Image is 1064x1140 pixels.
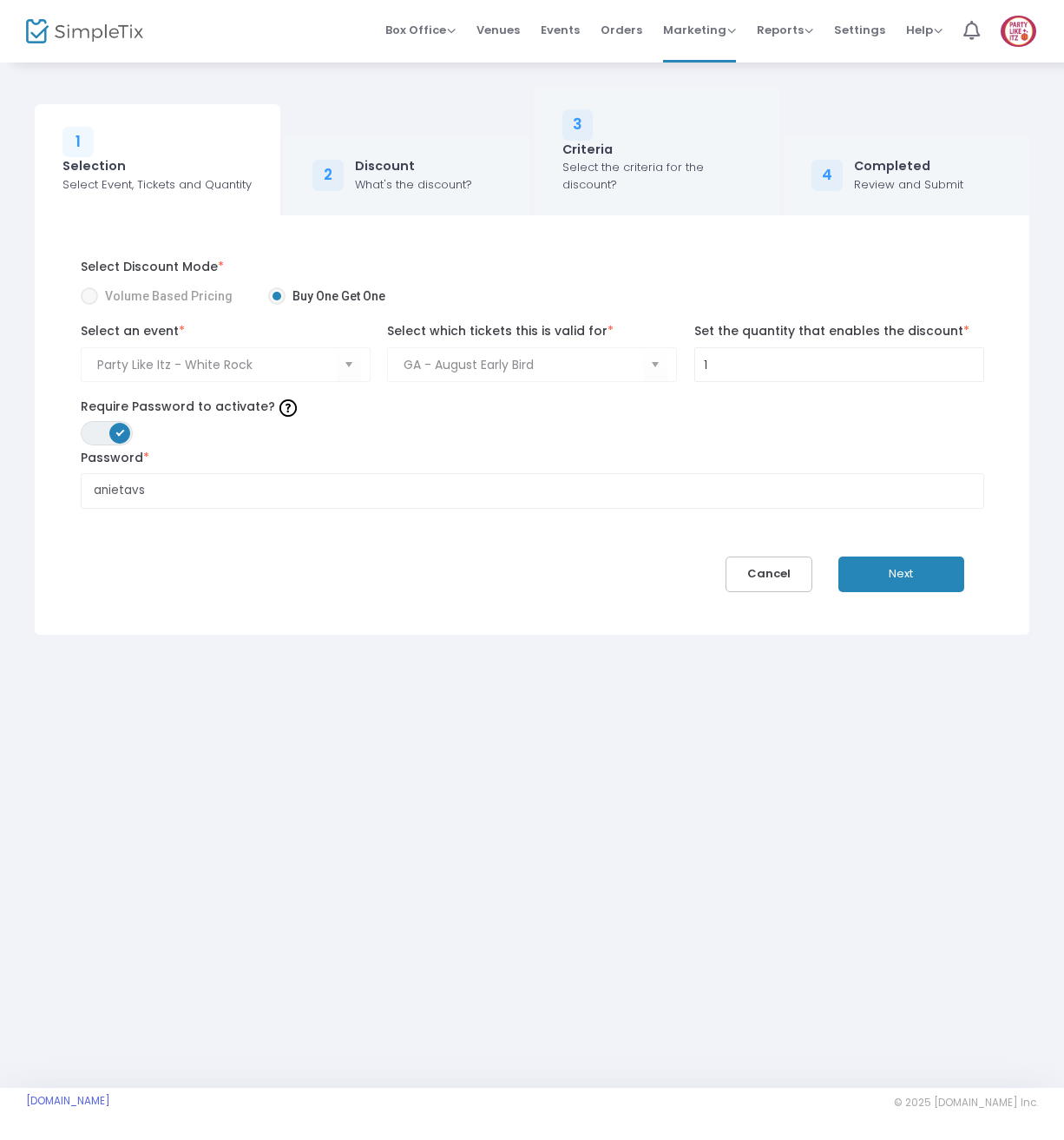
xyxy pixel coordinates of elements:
[62,127,94,158] div: 1
[476,8,520,52] span: Venues
[312,160,344,191] div: 2
[81,393,984,420] label: Require Password to activate?
[694,322,984,340] label: Set the quantity that enables the discount
[115,427,124,436] span: ON
[385,22,456,38] span: Box Office
[601,8,642,52] span: Orders
[894,1096,1038,1110] span: © 2025 [DOMAIN_NAME] Inc.
[26,1094,110,1108] a: [DOMAIN_NAME]
[72,258,993,276] label: Select Discount Mode
[838,557,964,592] button: Next
[81,451,984,466] label: Password
[62,176,252,194] div: Select Event, Tickets and Quantity
[81,322,371,340] label: Select an event
[854,157,963,175] div: Completed
[562,141,752,159] div: Criteria
[811,160,843,191] div: 4
[663,22,736,38] span: Marketing
[355,157,472,175] div: Discount
[279,399,297,417] img: question-mark
[81,473,984,509] input: Enter Passeword
[541,8,580,52] span: Events
[286,287,385,306] span: Buy One Get One
[355,176,472,194] div: What's the discount?
[98,287,233,306] span: Volume Based Pricing
[562,159,752,193] div: Select the criteria for the discount?
[906,22,942,38] span: Help
[387,322,677,340] label: Select which tickets this is valid for
[854,176,963,194] div: Review and Submit
[834,8,885,52] span: Settings
[757,22,813,38] span: Reports
[726,557,812,592] button: Cancel
[62,157,252,175] div: Selection
[562,109,594,141] div: 3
